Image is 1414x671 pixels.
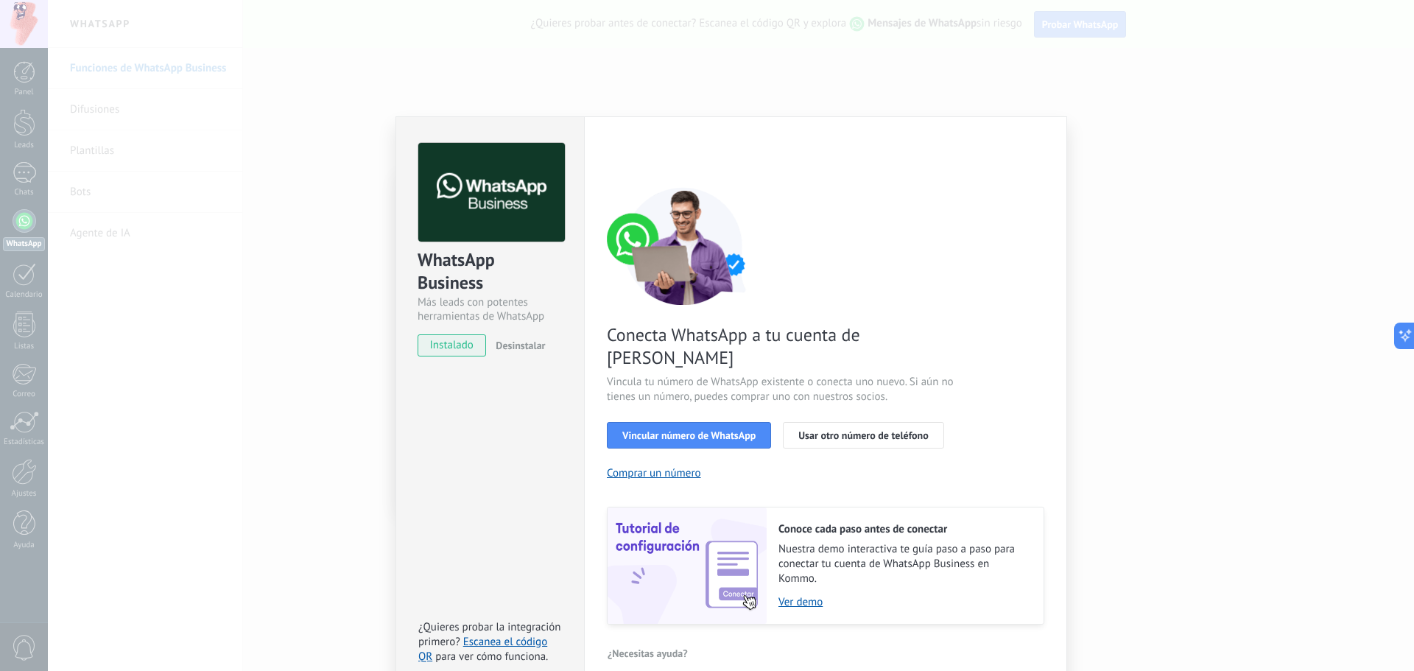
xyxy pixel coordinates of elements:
img: connect number [607,187,761,305]
button: Comprar un número [607,466,701,480]
a: Ver demo [778,595,1029,609]
a: Escanea el código QR [418,635,547,664]
img: logo_main.png [418,143,565,242]
span: Desinstalar [496,339,545,352]
h2: Conoce cada paso antes de conectar [778,522,1029,536]
button: Vincular número de WhatsApp [607,422,771,449]
span: Vincular número de WhatsApp [622,430,756,440]
span: instalado [418,334,485,356]
button: Usar otro número de teléfono [783,422,943,449]
span: ¿Necesitas ayuda? [608,648,688,658]
div: Más leads con potentes herramientas de WhatsApp [418,295,563,323]
span: Vincula tu número de WhatsApp existente o conecta uno nuevo. Si aún no tienes un número, puedes c... [607,375,957,404]
span: Usar otro número de teléfono [798,430,928,440]
span: Conecta WhatsApp a tu cuenta de [PERSON_NAME] [607,323,957,369]
span: Nuestra demo interactiva te guía paso a paso para conectar tu cuenta de WhatsApp Business en Kommo. [778,542,1029,586]
button: ¿Necesitas ayuda? [607,642,689,664]
div: WhatsApp Business [418,248,563,295]
button: Desinstalar [490,334,545,356]
span: para ver cómo funciona. [435,650,548,664]
span: ¿Quieres probar la integración primero? [418,620,561,649]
